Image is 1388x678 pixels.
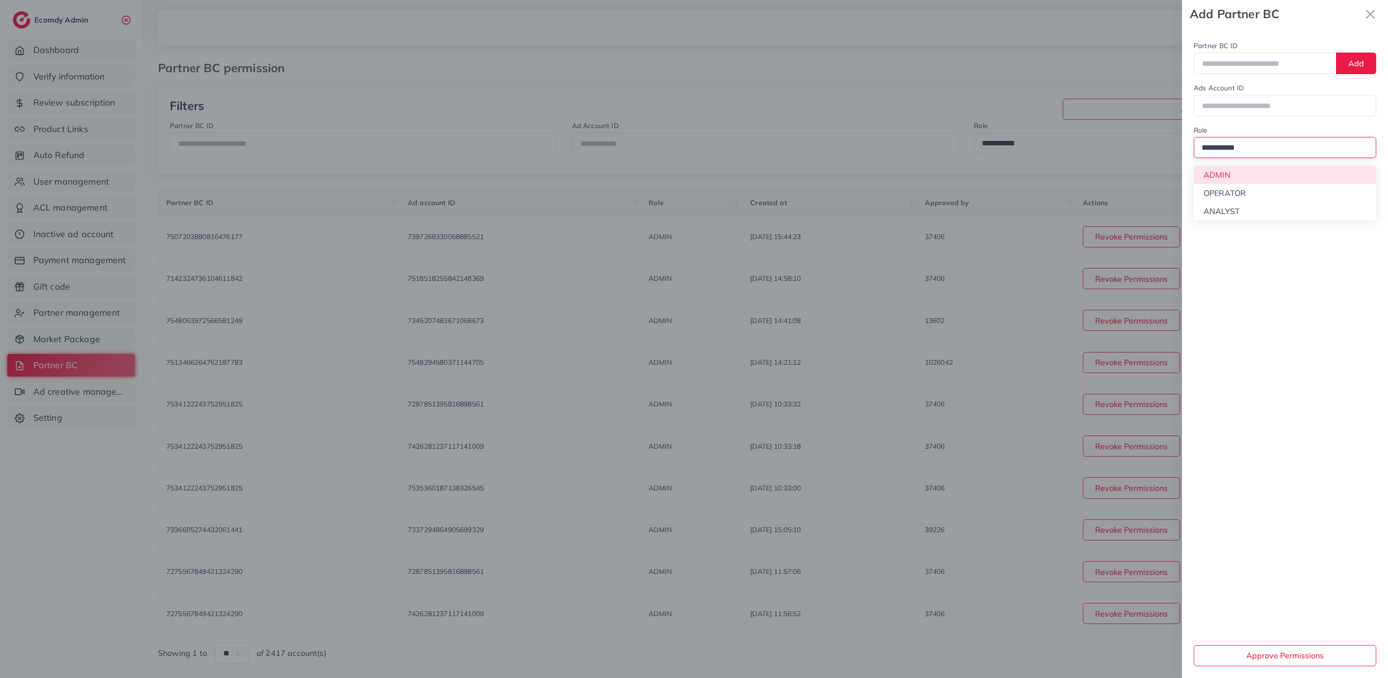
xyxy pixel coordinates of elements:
span: Approve Permissions [1246,651,1324,660]
li: ADMIN [1194,166,1376,184]
input: Search for option [1198,140,1363,156]
label: Role [1194,125,1207,135]
label: Partner BC ID [1194,41,1237,51]
li: OPERATOR [1194,184,1376,202]
button: Add [1336,53,1376,74]
svg: x [1361,4,1380,24]
strong: Add Partner BC [1190,5,1361,23]
label: Ads Account ID [1194,83,1244,93]
div: Search for option [1194,137,1376,158]
li: ANALYST [1194,202,1376,220]
button: Close [1361,4,1380,24]
button: Approve Permissions [1194,645,1376,666]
